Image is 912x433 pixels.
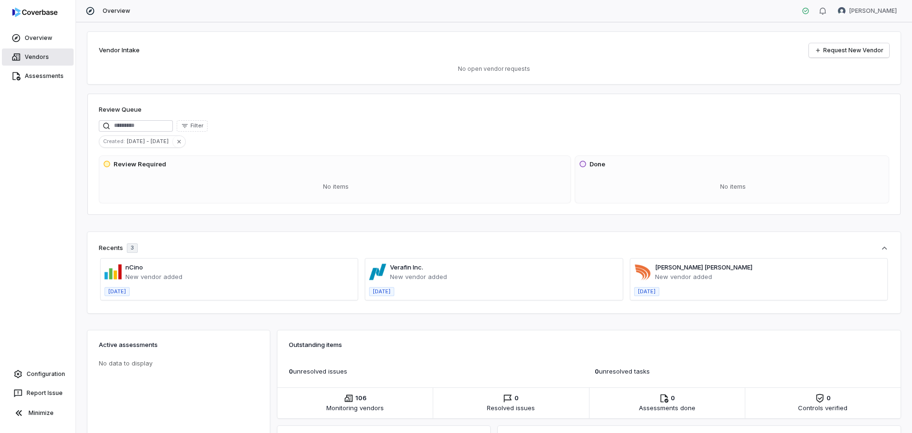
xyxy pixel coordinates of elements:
span: 106 [355,394,367,403]
h1: Review Queue [99,105,142,115]
p: No data to display [99,359,262,368]
p: No open vendor requests [99,65,889,73]
button: Filter [177,120,208,132]
div: No items [103,174,569,199]
a: Verafin Inc. [390,263,423,271]
h3: Outstanding items [289,340,889,349]
button: Minimize [4,404,72,423]
a: [PERSON_NAME] [PERSON_NAME] [655,263,752,271]
a: Overview [2,29,74,47]
h3: Done [589,160,605,169]
button: Brad Babin avatar[PERSON_NAME] [832,4,902,18]
span: Resolved issues [487,403,535,413]
span: Controls verified [798,403,847,413]
span: Assessments done [639,403,695,413]
a: Request New Vendor [809,43,889,58]
h3: Active assessments [99,340,258,349]
div: Recents [99,243,138,253]
span: 0 [595,367,599,375]
span: [DATE] - [DATE] [127,137,172,145]
span: Created : [99,137,127,145]
span: Filter [190,122,203,129]
h2: Vendor Intake [99,46,140,55]
span: 3 [131,244,134,251]
span: [PERSON_NAME] [849,7,897,15]
a: Vendors [2,48,74,66]
a: Assessments [2,67,74,85]
div: No items [579,174,887,199]
span: 0 [826,394,831,403]
p: unresolved task s [595,366,889,376]
a: nCino [125,263,143,271]
span: Monitoring vendors [326,403,384,413]
button: Report Issue [4,385,72,402]
span: 0 [671,394,675,403]
a: Configuration [4,366,72,383]
h3: Review Required [114,160,166,169]
span: 0 [514,394,519,403]
button: Recents3 [99,243,889,253]
img: Brad Babin avatar [838,7,845,15]
img: logo-D7KZi-bG.svg [12,8,57,17]
p: unresolved issue s [289,366,583,376]
span: Overview [103,7,130,15]
span: 0 [289,367,293,375]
